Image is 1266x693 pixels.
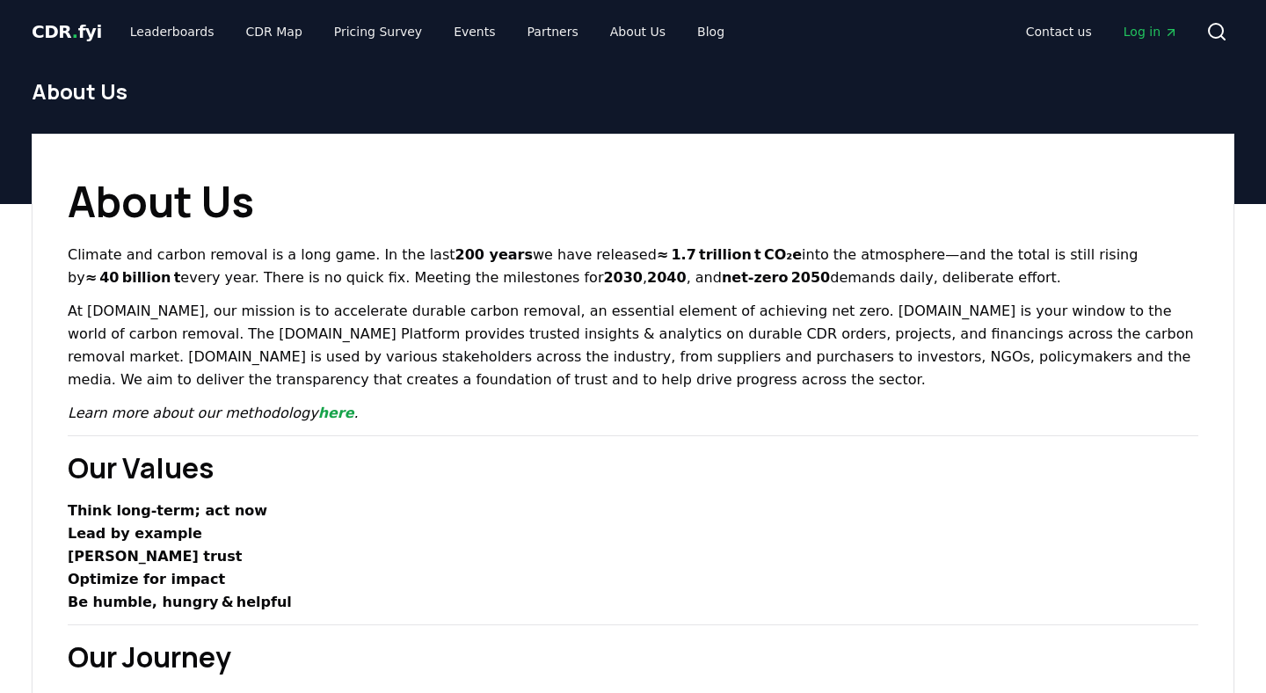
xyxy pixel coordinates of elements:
[232,16,316,47] a: CDR Map
[455,246,533,263] strong: 200 years
[513,16,593,47] a: Partners
[68,548,242,565] strong: [PERSON_NAME] trust
[1012,16,1106,47] a: Contact us
[68,502,267,519] strong: Think long‑term; act now
[1124,23,1178,40] span: Log in
[32,77,1234,106] h1: About Us
[683,16,738,47] a: Blog
[68,571,225,587] strong: Optimize for impact
[68,405,359,421] em: Learn more about our methodology .
[722,269,830,286] strong: net‑zero 2050
[647,269,687,286] strong: 2040
[603,269,643,286] strong: 2030
[68,244,1198,289] p: Climate and carbon removal is a long game. In the last we have released into the atmosphere—and t...
[72,21,78,42] span: .
[68,636,1198,678] h2: Our Journey
[68,594,292,610] strong: Be humble, hungry & helpful
[320,16,436,47] a: Pricing Survey
[116,16,229,47] a: Leaderboards
[1012,16,1192,47] nav: Main
[116,16,738,47] nav: Main
[68,447,1198,489] h2: Our Values
[32,19,102,44] a: CDR.fyi
[68,300,1198,391] p: At [DOMAIN_NAME], our mission is to accelerate durable carbon removal, an essential element of ac...
[657,246,802,263] strong: ≈ 1.7 trillion t CO₂e
[32,21,102,42] span: CDR fyi
[318,405,354,421] a: here
[68,170,1198,233] h1: About Us
[68,525,202,542] strong: Lead by example
[440,16,509,47] a: Events
[596,16,680,47] a: About Us
[1110,16,1192,47] a: Log in
[85,269,181,286] strong: ≈ 40 billion t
